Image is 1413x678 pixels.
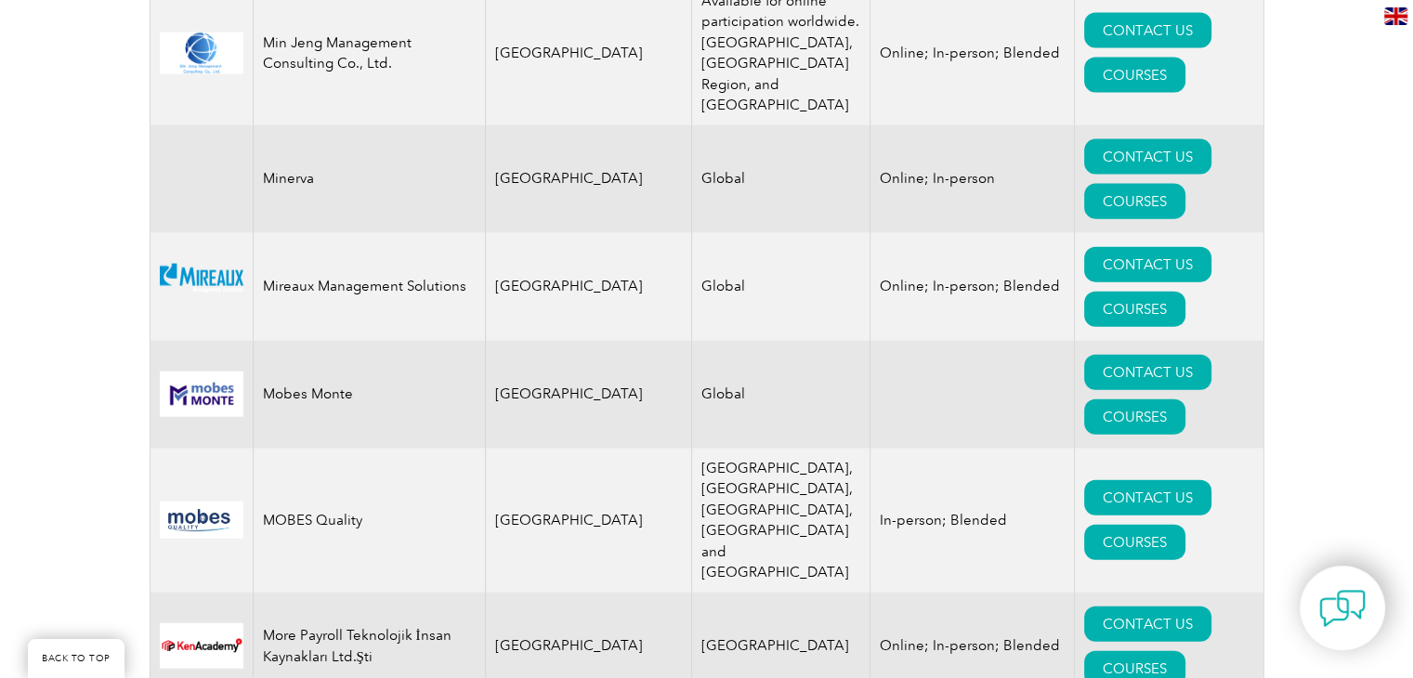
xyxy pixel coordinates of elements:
td: Global [692,233,870,341]
a: BACK TO TOP [28,639,124,678]
img: ee85412e-dea2-eb11-b1ac-002248150db4-logo.png [160,372,243,417]
img: 072a24ac-d9bc-ea11-a814-000d3a79823d-logo.jpg [160,502,243,539]
a: COURSES [1084,58,1185,93]
a: CONTACT US [1084,139,1211,175]
td: Online; In-person; Blended [870,233,1075,341]
a: CONTACT US [1084,13,1211,48]
td: Minerva [253,125,485,233]
td: [GEOGRAPHIC_DATA] [485,341,692,449]
img: 12b9a102-445f-eb11-a812-00224814f89d-logo.png [160,264,243,309]
img: 46c31f76-1704-f011-bae3-00224896f61f-logo.png [160,33,243,74]
td: [GEOGRAPHIC_DATA], [GEOGRAPHIC_DATA], [GEOGRAPHIC_DATA], [GEOGRAPHIC_DATA] and [GEOGRAPHIC_DATA] [692,449,870,593]
a: COURSES [1084,184,1185,219]
td: In-person; Blended [870,449,1075,593]
td: [GEOGRAPHIC_DATA] [485,449,692,593]
td: [GEOGRAPHIC_DATA] [485,233,692,341]
img: en [1384,7,1407,25]
img: contact-chat.png [1319,585,1366,632]
a: CONTACT US [1084,247,1211,282]
a: COURSES [1084,399,1185,435]
td: Mireaux Management Solutions [253,233,485,341]
td: Global [692,341,870,449]
img: e16a2823-4623-ef11-840a-00224897b20f-logo.png [160,623,243,669]
td: [GEOGRAPHIC_DATA] [485,125,692,233]
a: COURSES [1084,292,1185,327]
td: Online; In-person [870,125,1075,233]
a: CONTACT US [1084,606,1211,642]
a: CONTACT US [1084,480,1211,515]
a: CONTACT US [1084,355,1211,390]
td: Global [692,125,870,233]
a: COURSES [1084,525,1185,560]
td: MOBES Quality [253,449,485,593]
td: Mobes Monte [253,341,485,449]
